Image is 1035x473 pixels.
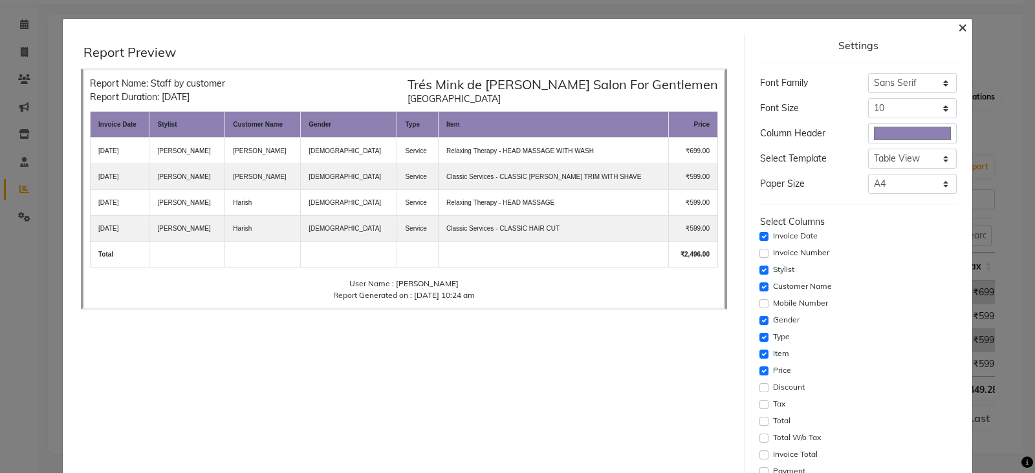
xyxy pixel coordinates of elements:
label: Stylist [773,264,794,275]
label: Total W/o Tax [773,432,821,443]
div: Report Name: Staff by customer [90,77,225,90]
td: ₹2,496.00 [668,242,717,268]
div: Select Columns [760,215,957,229]
label: Tax [773,398,785,410]
label: Invoice Total [773,448,818,460]
td: ₹599.00 [668,216,717,242]
label: Discount [773,381,805,393]
div: Font Family [750,76,858,90]
label: Type [773,331,790,342]
th: invoice date [91,112,149,138]
div: Report Duration: [DATE] [90,90,225,104]
div: Report Generated on : [DATE] 10:24 am [90,289,718,301]
span: × [958,17,967,36]
td: [PERSON_NAME] [149,216,225,242]
div: [GEOGRAPHIC_DATA] [408,92,718,106]
label: Invoice Date [773,230,818,242]
div: Paper Size [750,177,858,191]
td: [DEMOGRAPHIC_DATA] [301,190,397,216]
td: [PERSON_NAME] [149,190,225,216]
label: Customer Name [773,280,832,292]
td: [DATE] [91,138,149,164]
td: [DATE] [91,190,149,216]
td: Relaxing Therapy - HEAD MASSAGE WITH WASH [439,138,669,164]
td: Classic Services - CLASSIC HAIR CUT [439,216,669,242]
label: Price [773,364,791,376]
td: ₹599.00 [668,190,717,216]
label: Total [773,415,790,426]
th: customer name [225,112,301,138]
th: price [668,112,717,138]
td: [DATE] [91,164,149,190]
td: [DEMOGRAPHIC_DATA] [301,138,397,164]
td: Service [397,216,439,242]
label: Item [773,348,789,359]
h5: Trés Mink de [PERSON_NAME] Salon For Gentlemen [408,77,718,92]
div: Report Preview [83,45,735,60]
td: Service [397,190,439,216]
td: ₹699.00 [668,138,717,164]
td: [DATE] [91,216,149,242]
div: Column Header [750,127,858,140]
td: Relaxing Therapy - HEAD MASSAGE [439,190,669,216]
div: Select Template [750,152,858,165]
th: stylist [149,112,225,138]
td: [PERSON_NAME] [225,164,301,190]
td: ₹599.00 [668,164,717,190]
label: Invoice Number [773,247,829,258]
td: Classic Services - CLASSIC [PERSON_NAME] TRIM WITH SHAVE [439,164,669,190]
td: [DEMOGRAPHIC_DATA] [301,164,397,190]
div: Settings [760,39,957,52]
label: Mobile Number [773,297,828,309]
td: Total [91,242,149,268]
td: [PERSON_NAME] [149,164,225,190]
label: Gender [773,314,800,326]
div: Font Size [750,101,858,115]
th: gender [301,112,397,138]
td: Harish [225,216,301,242]
td: Service [397,164,439,190]
td: Service [397,138,439,164]
th: type [397,112,439,138]
td: [PERSON_NAME] [149,138,225,164]
td: [DEMOGRAPHIC_DATA] [301,216,397,242]
div: User Name : [PERSON_NAME] [90,278,718,289]
td: Harish [225,190,301,216]
button: Close [948,8,977,45]
td: [PERSON_NAME] [225,138,301,164]
th: item [439,112,669,138]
